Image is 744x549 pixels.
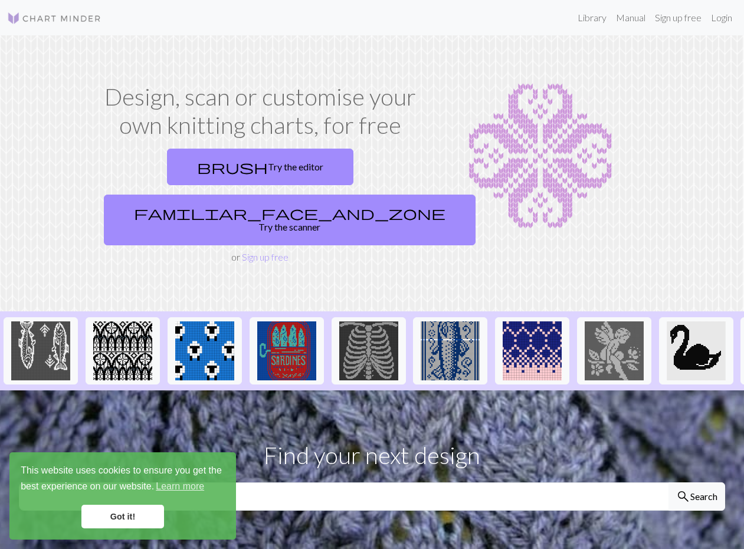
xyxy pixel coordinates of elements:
[667,321,726,380] img: IMG_0291.jpeg
[19,438,725,473] p: Find your next design
[11,321,70,380] img: fishies :)
[86,317,160,384] button: tracery
[495,344,569,355] a: Idee
[21,463,225,495] span: This website uses cookies to ensure you get the best experience on our website.
[99,144,421,264] div: or
[659,344,733,355] a: IMG_0291.jpeg
[706,6,737,29] a: Login
[339,321,398,380] img: New Piskel-1.png (2).png
[168,344,242,355] a: Sheep socks
[650,6,706,29] a: Sign up free
[659,317,733,384] button: IMG_0291.jpeg
[167,149,353,185] a: Try the editor
[4,317,78,384] button: fishies :)
[81,505,164,528] a: dismiss cookie message
[668,482,725,511] button: Search
[585,321,644,380] img: angel practice
[9,452,236,540] div: cookieconsent
[197,159,268,175] span: brush
[154,478,206,495] a: learn more about cookies
[577,344,651,355] a: angel practice
[257,321,316,380] img: Sardines in a can
[332,344,406,355] a: New Piskel-1.png (2).png
[577,317,651,384] button: angel practice
[4,344,78,355] a: fishies :)
[175,321,234,380] img: Sheep socks
[168,317,242,384] button: Sheep socks
[242,251,289,262] a: Sign up free
[413,317,487,384] button: fish prac
[134,205,445,221] span: familiar_face_and_zone
[332,317,406,384] button: New Piskel-1.png (2).png
[413,344,487,355] a: fish prac
[250,317,324,384] button: Sardines in a can
[93,321,152,380] img: tracery
[250,344,324,355] a: Sardines in a can
[503,321,562,380] img: Idee
[104,195,476,245] a: Try the scanner
[611,6,650,29] a: Manual
[7,11,101,25] img: Logo
[99,83,421,139] h1: Design, scan or customise your own knitting charts, for free
[676,488,690,505] span: search
[573,6,611,29] a: Library
[86,344,160,355] a: tracery
[495,317,569,384] button: Idee
[421,321,480,380] img: fish prac
[435,83,645,230] img: Chart example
